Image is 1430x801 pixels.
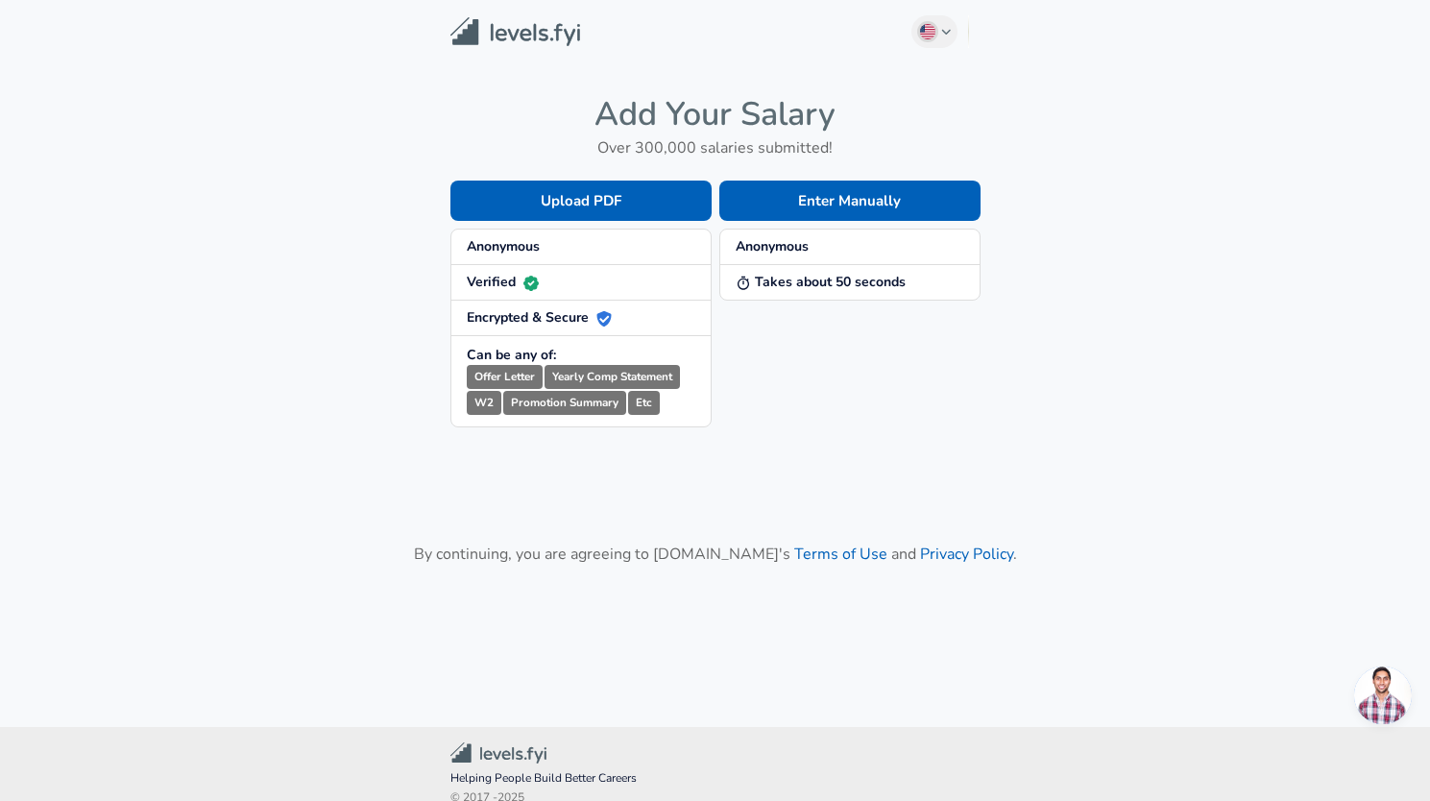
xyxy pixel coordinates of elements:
[736,273,906,291] strong: Takes about 50 seconds
[467,391,501,415] small: W2
[736,237,809,255] strong: Anonymous
[467,273,539,291] strong: Verified
[450,94,981,134] h4: Add Your Salary
[450,17,580,47] img: Levels.fyi
[1354,667,1412,724] div: Open chat
[545,365,680,389] small: Yearly Comp Statement
[467,365,543,389] small: Offer Letter
[467,308,612,327] strong: Encrypted & Secure
[920,544,1013,565] a: Privacy Policy
[503,391,626,415] small: Promotion Summary
[450,134,981,161] h6: Over 300,000 salaries submitted!
[920,24,935,39] img: English (US)
[450,769,981,789] span: Helping People Build Better Careers
[467,237,540,255] strong: Anonymous
[628,391,660,415] small: Etc
[794,544,887,565] a: Terms of Use
[467,346,556,364] strong: Can be any of:
[450,181,712,221] button: Upload PDF
[719,181,981,221] button: Enter Manually
[450,742,546,765] img: Levels.fyi Community
[911,15,957,48] button: English (US)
